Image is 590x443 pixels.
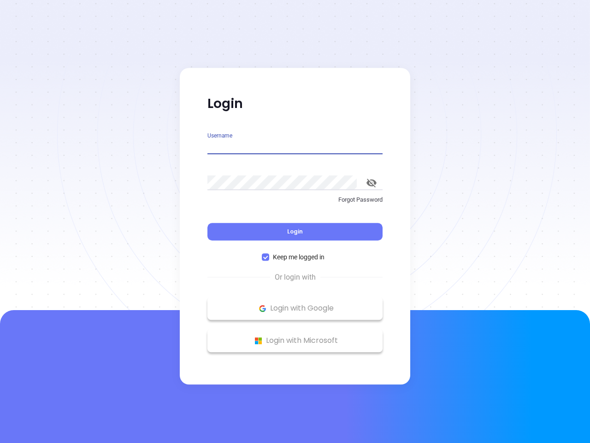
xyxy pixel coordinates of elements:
[269,252,328,262] span: Keep me logged in
[257,303,268,314] img: Google Logo
[207,195,383,204] p: Forgot Password
[270,272,320,283] span: Or login with
[212,301,378,315] p: Login with Google
[212,334,378,347] p: Login with Microsoft
[207,133,232,138] label: Username
[207,329,383,352] button: Microsoft Logo Login with Microsoft
[360,172,383,194] button: toggle password visibility
[207,223,383,240] button: Login
[207,96,383,112] p: Login
[207,195,383,212] a: Forgot Password
[253,335,264,347] img: Microsoft Logo
[207,297,383,320] button: Google Logo Login with Google
[287,227,303,235] span: Login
